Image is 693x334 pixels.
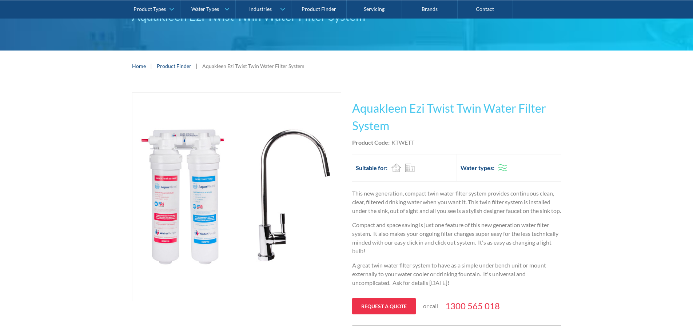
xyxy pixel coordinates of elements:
[157,62,191,70] a: Product Finder
[352,100,561,134] h1: Aquakleen Ezi Twist Twin Water Filter System
[352,221,561,255] p: Compact and space saving is just one feature of this new generation water filter system. It also ...
[352,298,416,314] a: Request a quote
[132,93,341,301] img: Aquakleen Ezi Twist Twin Water Filter System
[391,138,414,147] div: KTWETT
[352,261,561,287] p: A great twin water filter system to have as a simple under bench unit or mount externally to your...
[461,164,494,172] h2: Water types:
[191,6,219,12] div: Water Types
[352,139,390,146] strong: Product Code:
[150,61,153,70] div: |
[134,6,166,12] div: Product Types
[132,62,146,70] a: Home
[132,92,341,301] a: open lightbox
[445,299,500,313] a: 1300 565 018
[356,164,387,172] h2: Suitable for:
[423,302,438,310] p: or call
[352,189,561,215] p: This new generation, compact twin water filter system provides continuous clean, clear, filtered ...
[202,62,304,70] div: Aquakleen Ezi Twist Twin Water Filter System
[249,6,272,12] div: Industries
[195,61,199,70] div: |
